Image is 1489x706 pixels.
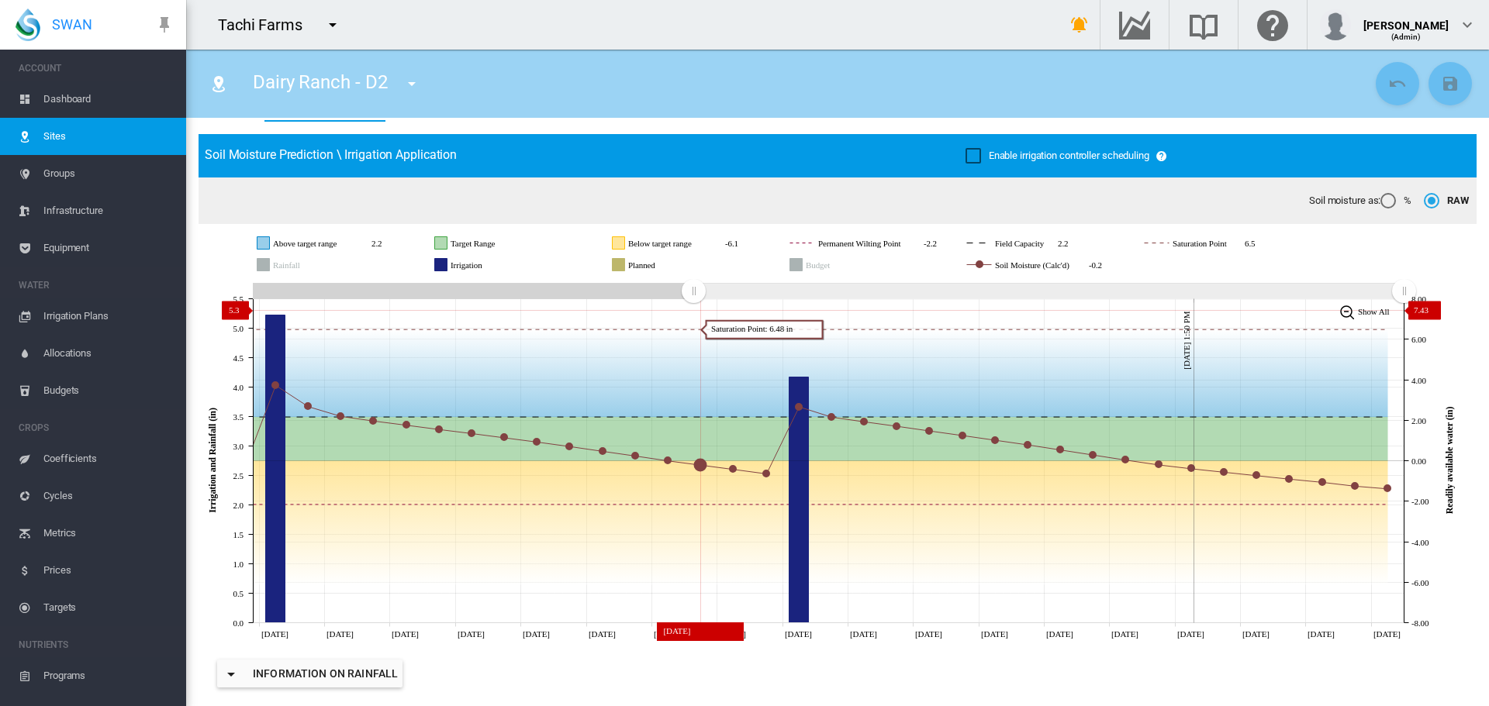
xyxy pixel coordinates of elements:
[233,530,244,539] tspan: 1.5
[43,477,174,515] span: Cycles
[1441,74,1460,93] md-icon: icon-content-save
[370,418,376,424] circle: Soil Moisture (Calc'd) Sun 20 Jul, 2025 1.96
[458,629,485,639] tspan: [DATE]
[19,632,174,657] span: NUTRIENTS
[43,372,174,409] span: Budgets
[1411,294,1426,304] tspan: 8.00
[599,448,606,454] circle: Soil Moisture (Calc'd) Sun 27 Jul, 2025 0.46
[233,324,244,333] tspan: 5.0
[1411,456,1426,466] tspan: 0.00
[1373,629,1401,639] tspan: [DATE]
[43,515,174,552] span: Metrics
[1363,12,1449,27] div: [PERSON_NAME]
[43,298,174,335] span: Irrigation Plans
[19,56,174,81] span: ACCOUNT
[233,383,244,392] tspan: 4.0
[317,9,348,40] button: icon-menu-down
[43,335,174,372] span: Allocations
[233,412,244,422] tspan: 3.5
[1388,74,1407,93] md-icon: icon-undo
[1320,9,1351,40] img: profile.jpg
[693,284,1404,299] rect: Zoom chart using cursor arrows
[665,457,671,463] circle: Soil Moisture (Calc'd) Tue 29 Jul, 2025 -0.01
[680,277,707,305] g: Zoom chart using cursor arrows
[233,560,244,569] tspan: 1.0
[1122,456,1128,463] circle: Soil Moisture (Calc'd) Tue 12 Aug, 2025 0.03
[43,440,174,477] span: Coefficients
[1411,416,1426,425] tspan: 2.00
[43,155,174,192] span: Groups
[218,14,316,36] div: Tachi Farms
[402,74,421,93] md-icon: icon-menu-down
[326,629,354,639] tspan: [DATE]
[654,629,681,639] tspan: [DATE]
[19,273,174,298] span: WATER
[523,629,550,639] tspan: [DATE]
[233,501,244,510] tspan: 2.0
[959,432,966,439] circle: Soil Moisture (Calc'd) Thu 07 Aug, 2025 1.24
[233,589,244,598] tspan: 0.5
[632,453,638,459] circle: Soil Moisture (Calc'd) Mon 28 Jul, 2025 0.23
[1380,194,1411,208] md-radio-button: %
[323,15,342,34] md-icon: icon-menu-down
[1024,442,1031,448] circle: Soil Moisture (Calc'd) Sat 09 Aug, 2025 0.78
[1352,483,1358,489] circle: Soil Moisture (Calc'd) Tue 19 Aug, 2025 -1.26
[1444,407,1455,515] tspan: Readily available water (in)
[1242,629,1270,639] tspan: [DATE]
[719,629,746,639] tspan: [DATE]
[43,118,174,155] span: Sites
[272,382,278,388] circle: Soil Moisture (Calc'd) Thu 17 Jul, 2025 3.72
[392,629,419,639] tspan: [DATE]
[261,629,288,639] tspan: [DATE]
[1308,629,1335,639] tspan: [DATE]
[763,470,769,477] circle: Soil Moisture (Calc'd) Fri 01 Aug, 2025 -0.65
[43,552,174,589] span: Prices
[1384,485,1391,491] circle: Soil Moisture (Calc'd) Wed 20 Aug, 2025 -1.39
[1376,62,1419,105] button: Cancel Changes
[305,403,311,409] circle: Soil Moisture (Calc'd) Fri 18 Jul, 2025 2.67
[1057,446,1063,453] circle: Soil Moisture (Calc'd) Sun 10 Aug, 2025 0.53
[257,258,347,272] g: Rainfall
[613,236,752,250] g: Below target range
[789,377,809,623] g: Irrigation Sat 02 Aug, 2025 4.17
[1309,194,1380,208] span: Soil moisture as:
[207,408,218,513] tspan: Irrigation and Rainfall (in)
[19,415,174,440] span: CROPS
[233,294,244,304] tspan: 5.5
[205,147,457,162] span: Soil Moisture Prediction \ Irrigation Application
[967,236,1097,250] g: Field Capacity
[1411,578,1429,587] tspan: -6.00
[1391,277,1418,305] g: Zoom chart using cursor arrows
[253,71,387,93] span: Dairy Ranch - D2
[436,426,442,432] circle: Soil Moisture (Calc'd) Tue 22 Jul, 2025 1.54
[396,68,427,99] button: icon-menu-down
[1185,15,1222,34] md-icon: Search the knowledge base
[790,236,963,250] g: Permanent Wilting Point
[785,629,812,639] tspan: [DATE]
[1411,618,1429,628] tspan: -8.00
[1188,465,1194,471] circle: Soil Moisture (Calc'd) Thu 14 Aug, 2025 -0.4
[233,618,244,628] tspan: 0.0
[1391,33,1422,41] span: (Admin)
[43,657,174,694] span: Programs
[435,258,533,272] g: Irrigation
[695,460,706,470] circle: Soil Moisture (Calc'd) Wed 30 Jul, 2025 -0.22
[861,418,867,425] circle: Soil Moisture (Calc'd) Mon 04 Aug, 2025 1.92
[52,15,92,34] span: SWAN
[1070,15,1089,34] md-icon: icon-bell-ring
[1411,335,1426,344] tspan: 6.00
[43,81,174,118] span: Dashboard
[730,466,736,472] circle: Soil Moisture (Calc'd) Thu 31 Jul, 2025 -0.43
[1177,629,1204,639] tspan: [DATE]
[468,430,475,436] circle: Soil Moisture (Calc'd) Wed 23 Jul, 2025 1.34
[222,665,240,684] md-icon: icon-menu-down
[43,192,174,229] span: Infrastructure
[1116,15,1153,34] md-icon: Go to the Data Hub
[1286,476,1292,482] circle: Soil Moisture (Calc'd) Sun 17 Aug, 2025 -0.91
[1319,479,1325,485] circle: Soil Moisture (Calc'd) Mon 18 Aug, 2025 -1.07
[566,443,572,449] circle: Soil Moisture (Calc'd) Sat 26 Jul, 2025 0.7
[1253,472,1259,478] circle: Soil Moisture (Calc'd) Sat 16 Aug, 2025 -0.74
[534,439,540,445] circle: Soil Moisture (Calc'd) Fri 25 Jul, 2025 0.92
[1064,9,1095,40] button: icon-bell-ring
[233,353,244,363] tspan: 4.5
